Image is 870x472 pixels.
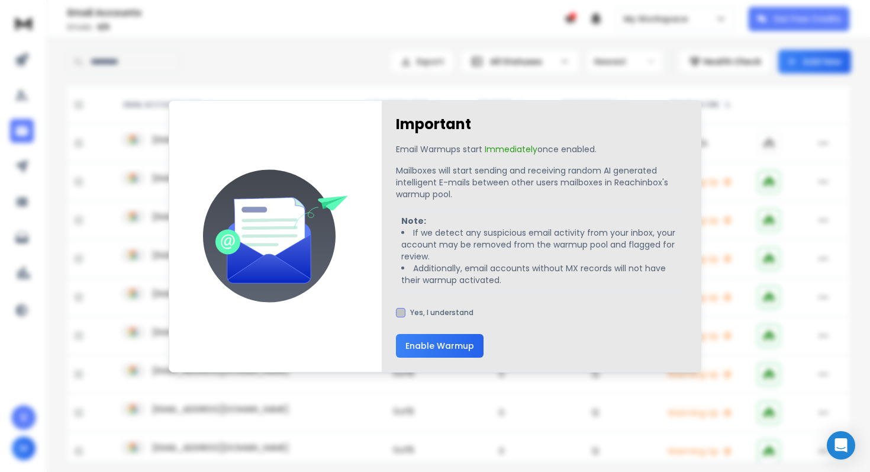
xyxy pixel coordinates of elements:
[485,143,537,155] span: Immediately
[396,165,687,200] p: Mailboxes will start sending and receiving random AI generated intelligent E-mails between other ...
[401,227,681,262] li: If we detect any suspicious email activity from your inbox, your account may be removed from the ...
[401,215,681,227] p: Note:
[410,308,473,317] label: Yes, I understand
[396,143,597,155] p: Email Warmups start once enabled.
[827,431,855,460] div: Open Intercom Messenger
[396,334,484,358] button: Enable Warmup
[396,115,471,134] h1: Important
[401,262,681,286] li: Additionally, email accounts without MX records will not have their warmup activated.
